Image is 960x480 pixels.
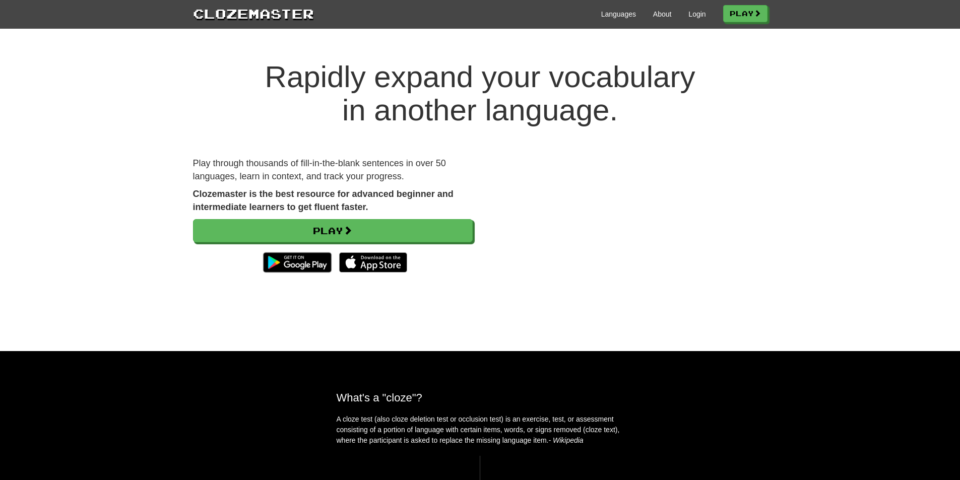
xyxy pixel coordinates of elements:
img: Download_on_the_App_Store_Badge_US-UK_135x40-25178aeef6eb6b83b96f5f2d004eda3bffbb37122de64afbaef7... [339,252,407,272]
a: Languages [601,9,636,19]
a: Play [193,219,473,242]
a: Clozemaster [193,4,314,23]
strong: Clozemaster is the best resource for advanced beginner and intermediate learners to get fluent fa... [193,189,454,212]
p: A cloze test (also cloze deletion test or occlusion test) is an exercise, test, or assessment con... [337,414,624,446]
a: Login [688,9,706,19]
h2: What's a "cloze"? [337,391,624,404]
a: About [653,9,672,19]
a: Play [723,5,767,22]
em: - Wikipedia [549,436,584,444]
img: Get it on Google Play [258,247,336,278]
p: Play through thousands of fill-in-the-blank sentences in over 50 languages, learn in context, and... [193,157,473,183]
